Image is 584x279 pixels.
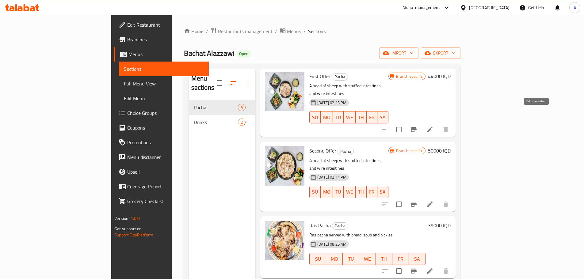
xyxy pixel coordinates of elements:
span: export [426,49,456,57]
a: Choice Groups [114,106,209,120]
span: First Offer [309,72,330,81]
span: WE [346,113,353,122]
a: Edit Menu [119,91,209,106]
a: Edit Restaurant [114,17,209,32]
button: SA [409,253,426,265]
button: TH [376,253,392,265]
span: SA [411,254,423,263]
span: WE [346,187,353,196]
button: delete [438,197,453,212]
a: Menus [114,47,209,62]
p: Ras pacha served with bread, soup and pickles [309,231,426,239]
span: TH [378,254,390,263]
button: FR [392,253,409,265]
div: [GEOGRAPHIC_DATA] [469,4,510,11]
span: Edit Restaurant [127,21,204,28]
span: 2 [238,119,245,125]
span: Choice Groups [127,109,204,117]
span: MO [323,113,330,122]
span: FR [395,254,407,263]
span: 1.0.0 [131,214,140,222]
span: SU [312,254,324,263]
span: [DATE] 02:13 PM [315,100,349,106]
span: Get support on: [114,225,143,233]
span: Open [237,51,251,56]
span: Branches [127,36,204,43]
button: FR [367,186,378,198]
a: Edit menu item [426,201,433,208]
button: SA [377,111,388,123]
div: items [238,119,246,126]
span: TH [358,187,364,196]
button: TH [356,111,367,123]
span: Second Offer [309,146,336,155]
div: items [238,104,246,111]
span: A [574,4,576,11]
span: Sections [308,28,326,35]
span: Menus [287,28,301,35]
span: Edit Menu [124,95,204,102]
span: Sort sections [226,76,241,90]
a: Menu disclaimer [114,150,209,164]
button: WE [344,186,356,198]
span: SU [312,187,318,196]
span: Select all sections [213,77,226,89]
a: Full Menu View [119,76,209,91]
span: Promotions [127,139,204,146]
span: TU [335,113,342,122]
span: FR [369,187,375,196]
button: Branch-specific-item [407,264,421,278]
span: [DATE] 08:25 AM [315,241,349,247]
a: Branches [114,32,209,47]
span: Restaurants management [218,28,273,35]
p: A head of sheep with stuffed intestines and wire intestines [309,82,388,97]
span: TU [335,187,342,196]
span: Drinks [194,119,238,126]
li: / [303,28,306,35]
span: Select to update [392,198,405,211]
button: SA [377,186,388,198]
div: Pacha [332,73,348,81]
span: Pacha [338,148,353,155]
a: Grocery Checklist [114,194,209,209]
span: MO [323,187,330,196]
span: Pacha [332,73,348,80]
span: 9 [238,105,245,111]
button: SU [309,186,320,198]
span: TU [345,254,357,263]
span: Menu disclaimer [127,153,204,161]
h6: 50000 IQD [428,146,451,155]
img: Second Offer [265,146,304,186]
span: Pacha [332,222,348,229]
img: First Offer [265,72,304,111]
div: Pacha [332,222,348,230]
button: FR [367,111,378,123]
span: SA [380,187,386,196]
div: Pacha9 [189,100,256,115]
span: Select to update [392,123,405,136]
span: Menus [128,51,204,58]
button: import [379,47,418,59]
a: Upsell [114,164,209,179]
a: Promotions [114,135,209,150]
span: [DATE] 02:14 PM [315,174,349,180]
span: Version: [114,214,129,222]
span: FR [369,113,375,122]
span: Pacha [194,104,238,111]
button: MO [321,111,333,123]
button: WE [344,111,356,123]
div: Drinks2 [189,115,256,130]
nav: breadcrumb [184,27,460,35]
button: MO [321,186,333,198]
img: Ras Pacha [265,221,304,260]
button: delete [438,122,453,137]
span: Branch specific [394,74,425,79]
span: Coupons [127,124,204,131]
button: MO [326,253,343,265]
div: Open [237,50,251,58]
button: delete [438,264,453,278]
a: Coupons [114,120,209,135]
button: Branch-specific-item [407,197,421,212]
